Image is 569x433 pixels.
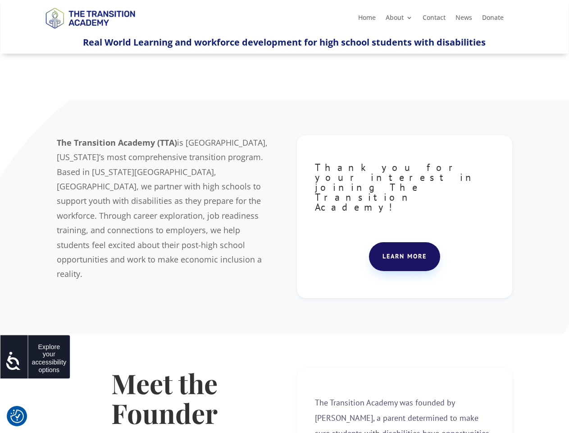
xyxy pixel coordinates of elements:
[482,14,504,24] a: Donate
[10,410,24,423] button: Cookie Settings
[111,365,218,431] strong: Meet the Founder
[358,14,376,24] a: Home
[423,14,446,24] a: Contact
[57,137,177,148] b: The Transition Academy (TTA)
[83,36,486,48] span: Real World Learning and workforce development for high school students with disabilities
[369,242,440,271] a: Learn more
[41,2,139,34] img: TTA Brand_TTA Primary Logo_Horizontal_Light BG
[386,14,413,24] a: About
[455,14,472,24] a: News
[315,161,478,213] span: Thank you for your interest in joining The Transition Academy!
[10,410,24,423] img: Revisit consent button
[41,27,139,36] a: Logo-Noticias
